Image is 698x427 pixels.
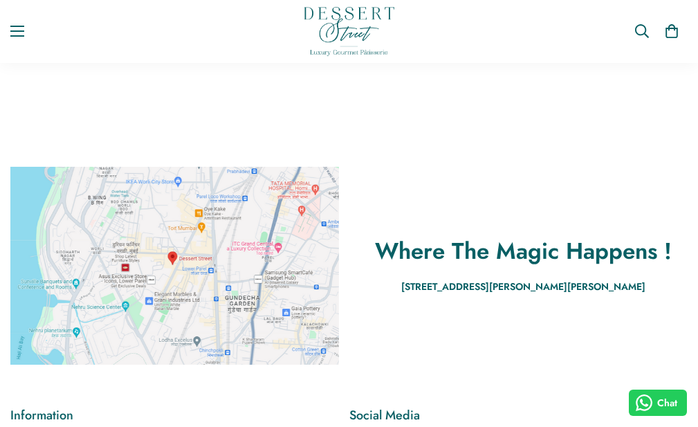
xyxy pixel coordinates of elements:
[401,280,645,293] strong: [STREET_ADDRESS][PERSON_NAME][PERSON_NAME]
[304,7,394,56] img: Dessert Street
[656,15,688,47] a: 0
[349,406,677,424] h3: Social Media
[657,396,677,410] span: Chat
[360,237,688,266] h3: Where The Magic Happens !
[629,390,688,416] button: Chat
[10,406,338,424] h3: Information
